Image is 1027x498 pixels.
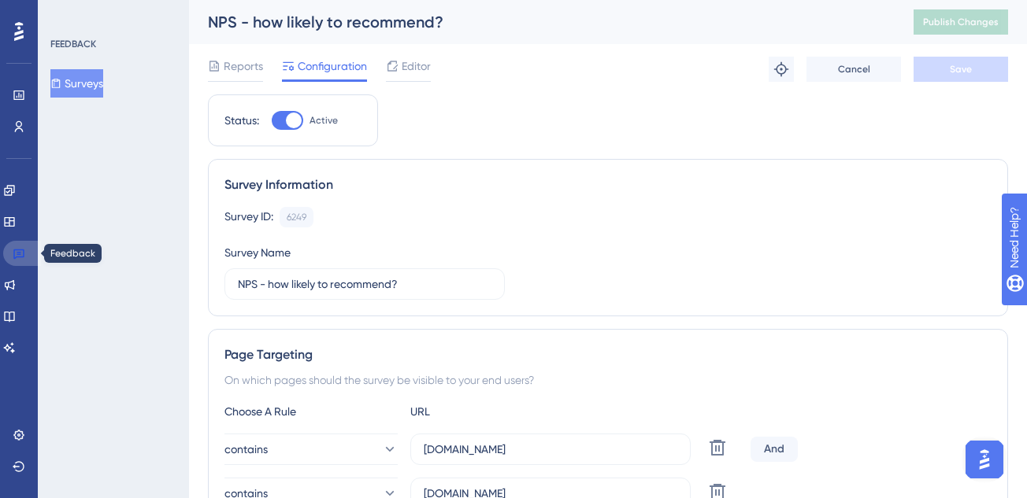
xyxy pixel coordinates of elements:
[238,275,491,293] input: Type your Survey name
[224,433,398,465] button: contains
[287,211,306,223] div: 6249
[224,111,259,130] div: Status:
[224,371,992,389] div: On which pages should the survey be visible to your end users?
[961,436,1008,483] iframe: UserGuiding AI Assistant Launcher
[950,63,972,76] span: Save
[838,63,870,76] span: Cancel
[402,57,431,76] span: Editor
[410,402,584,421] div: URL
[224,440,268,459] span: contains
[923,16,999,28] span: Publish Changes
[751,437,798,462] div: And
[208,11,874,33] div: NPS - how likely to recommend?
[224,243,291,262] div: Survey Name
[310,114,338,127] span: Active
[424,441,677,458] input: yourwebsite.com/path
[224,207,273,227] div: Survey ID:
[224,345,992,364] div: Page Targeting
[37,4,98,23] span: Need Help?
[224,175,992,194] div: Survey Information
[914,57,1008,82] button: Save
[806,57,901,82] button: Cancel
[224,402,398,421] div: Choose A Rule
[224,57,263,76] span: Reports
[50,38,96,50] div: FEEDBACK
[298,57,367,76] span: Configuration
[50,69,103,98] button: Surveys
[914,9,1008,35] button: Publish Changes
